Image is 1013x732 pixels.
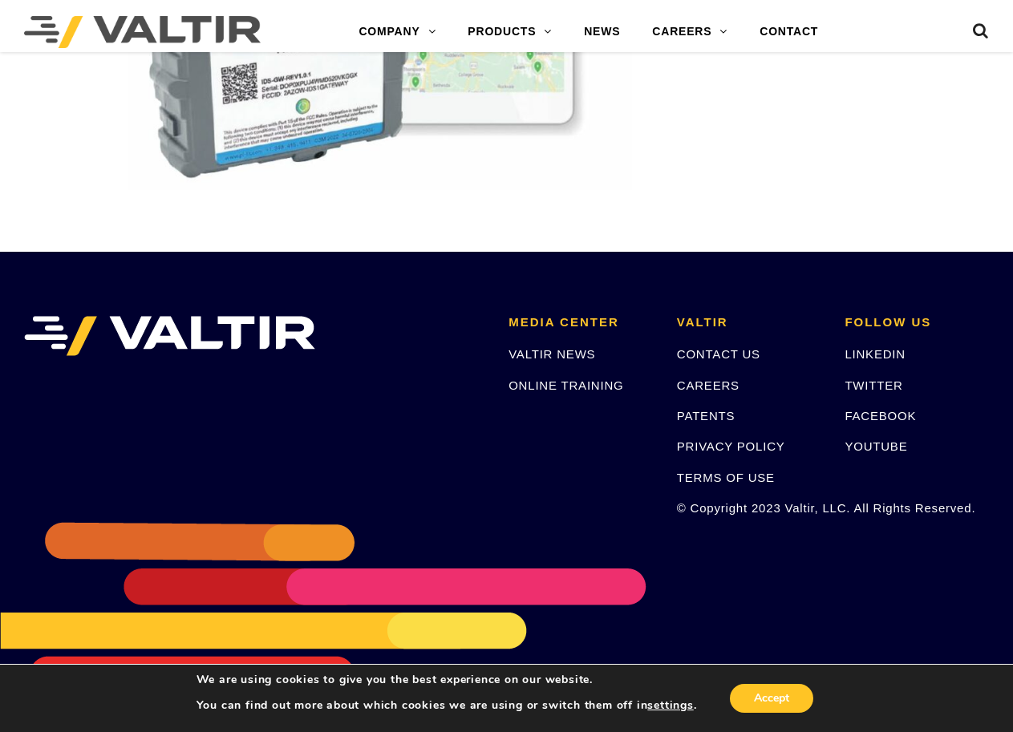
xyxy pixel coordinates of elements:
[677,499,821,517] p: © Copyright 2023 Valtir, LLC. All Rights Reserved.
[197,673,697,687] p: We are using cookies to give you the best experience on our website.
[845,316,989,330] h2: FOLLOW US
[24,16,261,48] img: Valtir
[647,698,693,713] button: settings
[509,378,623,392] a: ONLINE TRAINING
[568,16,636,48] a: NEWS
[342,16,452,48] a: COMPANY
[845,347,906,361] a: LINKEDIN
[845,409,916,423] a: FACEBOOK
[845,439,907,453] a: YOUTUBE
[636,16,744,48] a: CAREERS
[677,439,785,453] a: PRIVACY POLICY
[677,347,760,361] a: CONTACT US
[677,378,739,392] a: CAREERS
[845,378,902,392] a: TWITTER
[509,316,653,330] h2: MEDIA CENTER
[197,698,697,713] p: You can find out more about which cookies we are using or switch them off in .
[677,471,775,484] a: TERMS OF USE
[452,16,568,48] a: PRODUCTS
[509,347,595,361] a: VALTIR NEWS
[677,316,821,330] h2: VALTIR
[677,409,735,423] a: PATENTS
[744,16,834,48] a: CONTACT
[24,316,315,356] img: VALTIR
[730,684,813,713] button: Accept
